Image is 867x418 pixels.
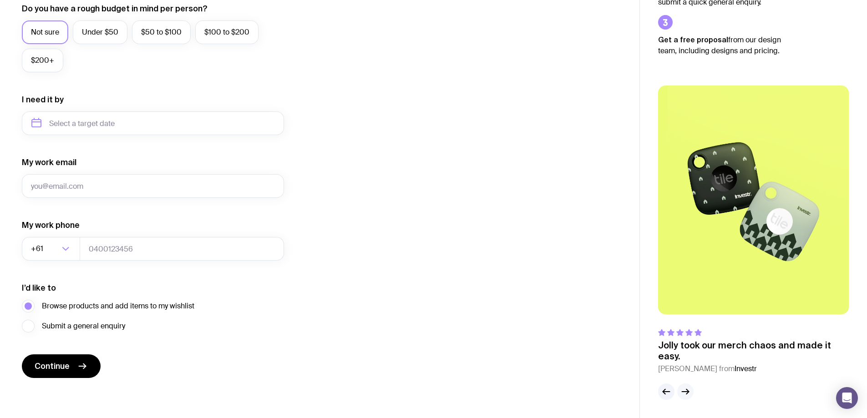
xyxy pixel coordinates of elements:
[22,49,63,72] label: $200+
[658,340,849,362] p: Jolly took our merch chaos and made it easy.
[73,20,127,44] label: Under $50
[42,301,194,312] span: Browse products and add items to my wishlist
[22,3,208,14] label: Do you have a rough budget in mind per person?
[22,354,101,378] button: Continue
[658,34,795,56] p: from our design team, including designs and pricing.
[35,361,70,372] span: Continue
[22,174,284,198] input: you@email.com
[22,237,80,261] div: Search for option
[31,237,45,261] span: +61
[22,111,284,135] input: Select a target date
[22,20,68,44] label: Not sure
[195,20,259,44] label: $100 to $200
[132,20,191,44] label: $50 to $100
[22,220,80,231] label: My work phone
[80,237,284,261] input: 0400123456
[22,94,64,105] label: I need it by
[22,157,76,168] label: My work email
[42,321,125,332] span: Submit a general enquiry
[45,237,59,261] input: Search for option
[836,387,858,409] div: Open Intercom Messenger
[658,363,849,374] cite: [PERSON_NAME] from
[22,282,56,293] label: I’d like to
[658,35,728,44] strong: Get a free proposal
[735,364,757,373] span: Investr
